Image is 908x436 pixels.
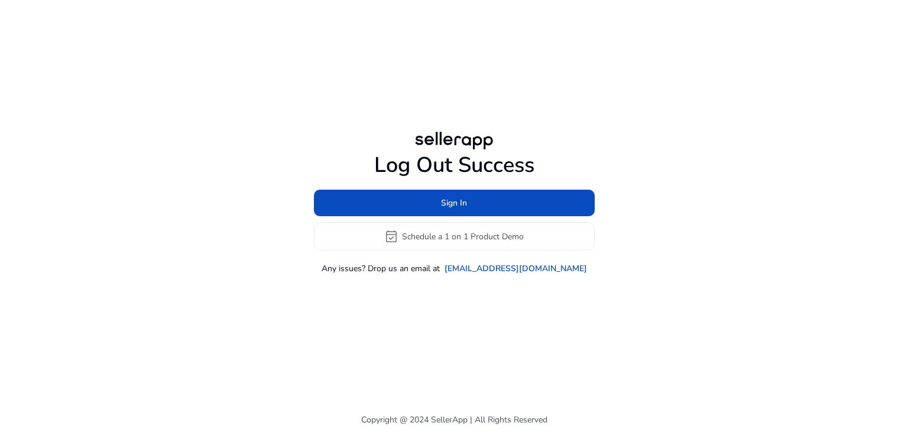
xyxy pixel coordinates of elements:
[384,229,398,243] span: event_available
[445,262,587,275] a: [EMAIL_ADDRESS][DOMAIN_NAME]
[314,222,595,250] button: event_availableSchedule a 1 on 1 Product Demo
[314,190,595,216] button: Sign In
[314,152,595,178] h1: Log Out Success
[322,262,440,275] p: Any issues? Drop us an email at
[441,197,467,209] span: Sign In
